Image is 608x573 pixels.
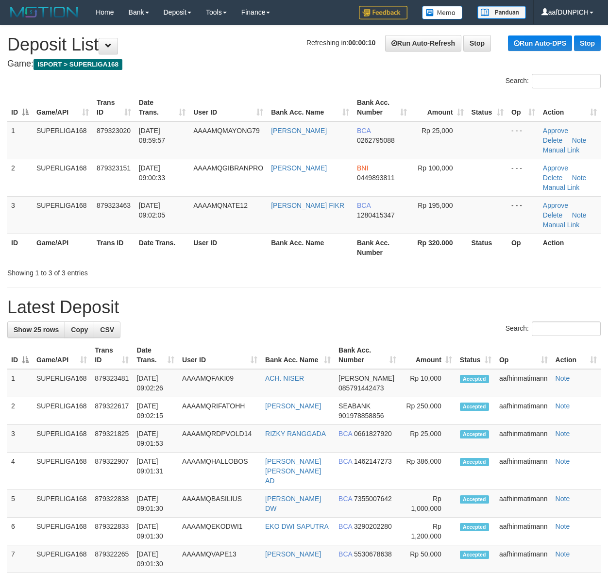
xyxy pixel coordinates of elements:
a: Note [572,136,587,144]
span: Copy 7355007642 to clipboard [354,495,392,503]
span: AAAAMQMAYONG79 [193,127,260,135]
a: Note [556,374,570,382]
td: 6 [7,518,33,545]
td: Rp 1,200,000 [400,518,456,545]
div: Showing 1 to 3 of 3 entries [7,264,246,278]
td: 2 [7,397,33,425]
a: ACH. NISER [265,374,304,382]
th: ID: activate to sort column descending [7,341,33,369]
th: User ID [189,234,267,261]
td: Rp 386,000 [400,453,456,490]
th: Status: activate to sort column ascending [456,341,495,369]
td: SUPERLIGA168 [33,196,93,234]
h1: Deposit List [7,35,601,54]
th: Trans ID: activate to sort column ascending [91,341,133,369]
a: [PERSON_NAME] [271,127,327,135]
a: [PERSON_NAME] DW [265,495,321,512]
a: Manual Link [543,146,580,154]
span: [DATE] 09:02:05 [139,202,166,219]
th: Date Trans.: activate to sort column ascending [133,341,178,369]
span: Accepted [460,403,489,411]
td: [DATE] 09:01:53 [133,425,178,453]
td: aafhinmatimann [495,453,552,490]
a: Stop [574,35,601,51]
th: Rp 320.000 [411,234,467,261]
span: Copy [71,326,88,334]
td: SUPERLIGA168 [33,518,91,545]
span: Rp 195,000 [418,202,453,209]
td: SUPERLIGA168 [33,121,93,159]
span: Accepted [460,523,489,531]
td: - - - [507,196,539,234]
td: aafhinmatimann [495,369,552,397]
span: Refreshing in: [306,39,375,47]
h4: Game: [7,59,601,69]
a: [PERSON_NAME] [PERSON_NAME] AD [265,457,321,485]
a: CSV [94,321,120,338]
th: ID [7,234,33,261]
span: Accepted [460,458,489,466]
td: [DATE] 09:01:31 [133,453,178,490]
th: Op: activate to sort column ascending [507,94,539,121]
td: [DATE] 09:02:15 [133,397,178,425]
th: Op [507,234,539,261]
td: AAAAMQEKODWI1 [178,518,261,545]
img: panduan.png [477,6,526,19]
td: [DATE] 09:02:26 [133,369,178,397]
td: AAAAMQRIFATOHH [178,397,261,425]
td: [DATE] 09:01:30 [133,490,178,518]
span: CSV [100,326,114,334]
td: Rp 50,000 [400,545,456,573]
td: aafhinmatimann [495,545,552,573]
td: AAAAMQBASILIUS [178,490,261,518]
span: BCA [357,127,371,135]
td: SUPERLIGA168 [33,453,91,490]
td: - - - [507,121,539,159]
span: BCA [338,550,352,558]
a: Approve [543,202,568,209]
td: 879322265 [91,545,133,573]
td: SUPERLIGA168 [33,369,91,397]
a: Delete [543,174,562,182]
a: Stop [463,35,491,51]
a: Delete [543,136,562,144]
span: Copy 1280415347 to clipboard [357,211,395,219]
span: Accepted [460,375,489,383]
input: Search: [532,74,601,88]
span: Rp 100,000 [418,164,453,172]
span: [PERSON_NAME] [338,374,394,382]
td: 879323481 [91,369,133,397]
span: [DATE] 09:00:33 [139,164,166,182]
span: AAAAMQNATE12 [193,202,248,209]
span: [DATE] 08:59:57 [139,127,166,144]
td: 1 [7,121,33,159]
span: 879323463 [97,202,131,209]
a: [PERSON_NAME] FIKR [271,202,344,209]
span: Accepted [460,430,489,438]
td: 2 [7,159,33,196]
th: ID: activate to sort column descending [7,94,33,121]
strong: 00:00:10 [348,39,375,47]
th: Status [468,234,508,261]
td: SUPERLIGA168 [33,425,91,453]
a: Note [556,522,570,530]
th: Trans ID [93,234,135,261]
label: Search: [506,321,601,336]
span: Accepted [460,495,489,504]
th: Bank Acc. Name: activate to sort column ascending [267,94,353,121]
th: Status: activate to sort column ascending [468,94,508,121]
td: [DATE] 09:01:30 [133,518,178,545]
td: 879322907 [91,453,133,490]
span: Copy 0661827920 to clipboard [354,430,392,438]
a: Approve [543,164,568,172]
span: Copy 0449893811 to clipboard [357,174,395,182]
span: Copy 085791442473 to clipboard [338,384,384,392]
span: Copy 1462147273 to clipboard [354,457,392,465]
span: Accepted [460,551,489,559]
a: Note [572,174,587,182]
td: 879322833 [91,518,133,545]
th: Bank Acc. Number: activate to sort column ascending [335,341,400,369]
span: AAAAMQGIBRANPRO [193,164,263,172]
span: 879323020 [97,127,131,135]
td: Rp 250,000 [400,397,456,425]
